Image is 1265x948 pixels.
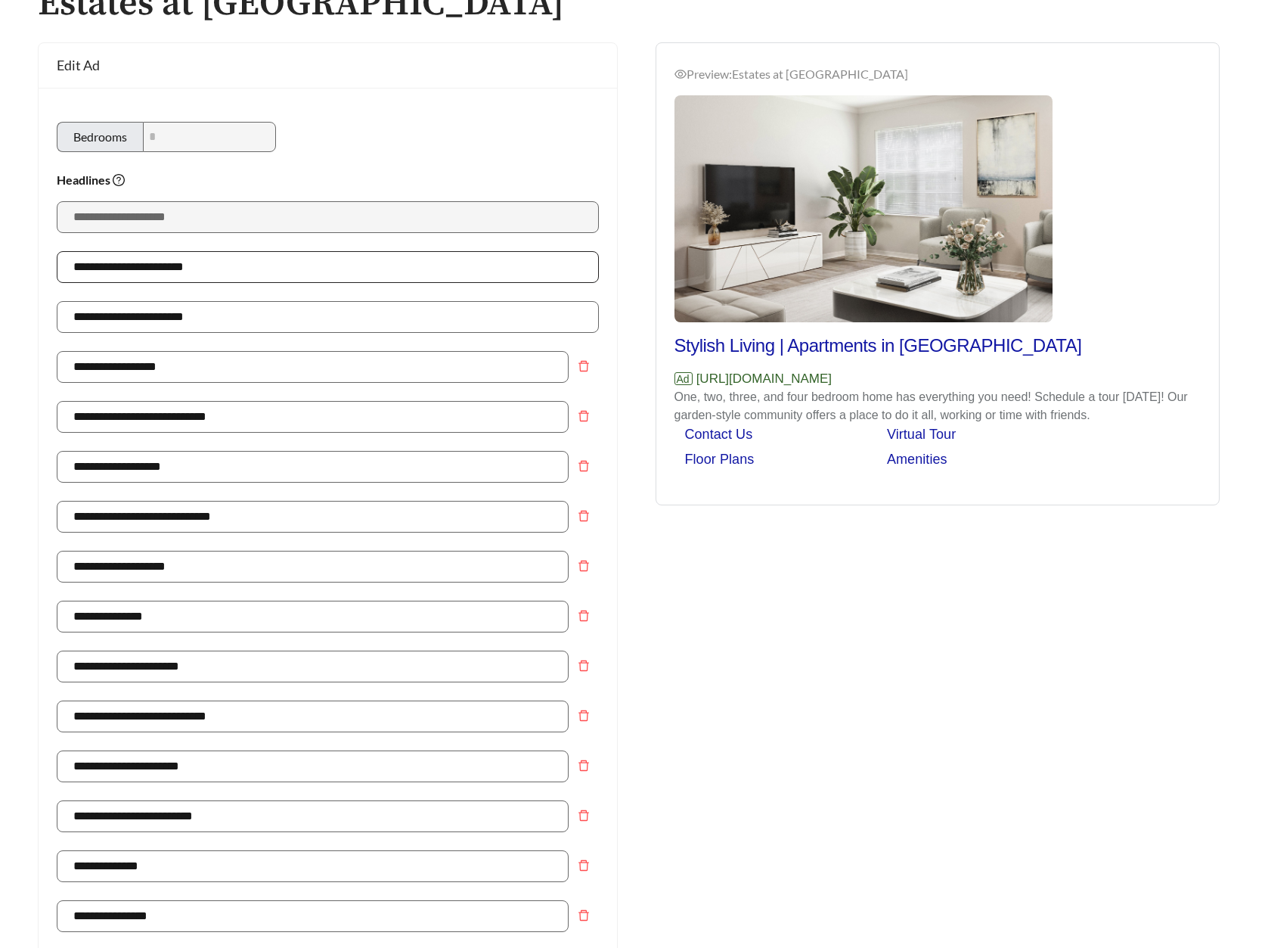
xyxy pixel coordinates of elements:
[569,551,599,581] button: Remove field
[569,510,598,522] span: delete
[569,760,598,772] span: delete
[113,174,125,186] span: question-circle
[569,660,598,672] span: delete
[569,751,599,781] button: Remove field
[569,410,598,422] span: delete
[569,560,598,572] span: delete
[674,65,1201,83] div: Preview: Estates at [GEOGRAPHIC_DATA]
[57,122,143,152] div: Bedrooms
[569,401,599,431] button: Remove field
[887,427,956,442] a: Virtual Tour
[674,369,1201,389] p: [URL][DOMAIN_NAME]
[569,451,599,481] button: Remove field
[684,452,754,467] a: Floor Plans
[569,501,599,531] button: Remove field
[569,610,598,622] span: delete
[569,810,598,822] span: delete
[569,351,599,381] button: Remove field
[569,850,599,881] button: Remove field
[674,334,1201,357] h2: Stylish Living | Apartments in [GEOGRAPHIC_DATA]
[674,372,693,385] span: Ad
[569,800,599,831] button: Remove field
[674,388,1201,424] p: One, two, three, and four bedroom home has everything you need! Schedule a tour [DATE]! Our garde...
[569,701,599,731] button: Remove field
[569,460,598,472] span: delete
[684,427,752,442] a: Contact Us
[57,173,125,187] strong: Headlines
[569,900,599,931] button: Remove field
[674,68,687,80] span: eye
[569,710,598,722] span: delete
[569,601,599,631] button: Remove field
[887,452,947,467] a: Amenities
[674,95,1053,322] img: Preview_Estates at Wellington Grn - Two Bedroom
[569,859,598,872] span: delete
[569,909,598,922] span: delete
[569,651,599,681] button: Remove field
[57,43,599,88] div: Edit Ad
[569,360,598,372] span: delete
